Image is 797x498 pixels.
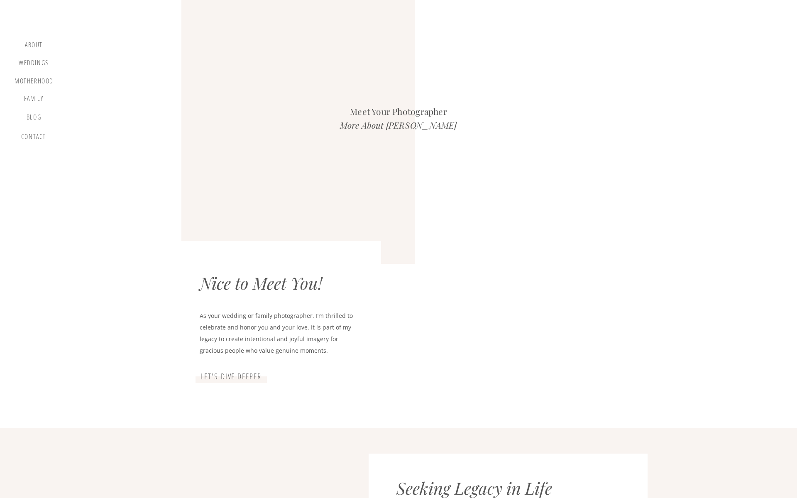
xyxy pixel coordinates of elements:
[15,77,54,86] a: motherhood
[20,133,48,144] a: contact
[18,95,49,105] a: Family
[22,113,46,125] a: blog
[200,273,367,297] div: Nice to Meet You!
[340,119,457,131] i: More About [PERSON_NAME]
[22,41,46,51] a: about
[18,59,49,69] a: Weddings
[200,310,362,359] p: As your wedding or family photographer, I’m thrilled to celebrate and honor you and your love. It...
[306,105,491,118] h2: Meet Your Photographer
[200,372,262,382] a: Let's dive deeper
